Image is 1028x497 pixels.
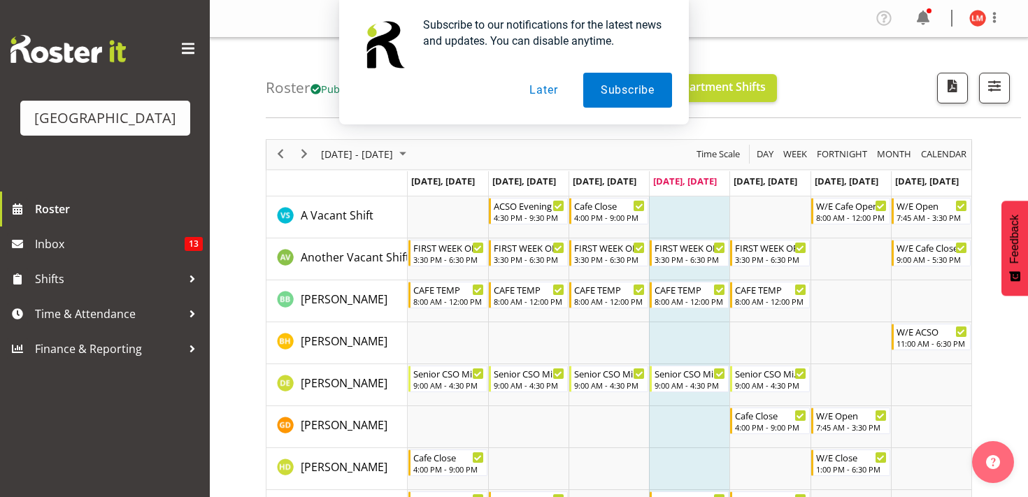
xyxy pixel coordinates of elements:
[1001,201,1028,296] button: Feedback - Show survey
[356,17,412,73] img: notification icon
[1008,215,1021,264] span: Feedback
[986,455,1000,469] img: help-xxl-2.png
[35,303,182,324] span: Time & Attendance
[512,73,575,108] button: Later
[583,73,672,108] button: Subscribe
[35,199,203,219] span: Roster
[185,237,203,251] span: 13
[35,338,182,359] span: Finance & Reporting
[35,233,185,254] span: Inbox
[412,17,672,49] div: Subscribe to our notifications for the latest news and updates. You can disable anytime.
[35,268,182,289] span: Shifts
